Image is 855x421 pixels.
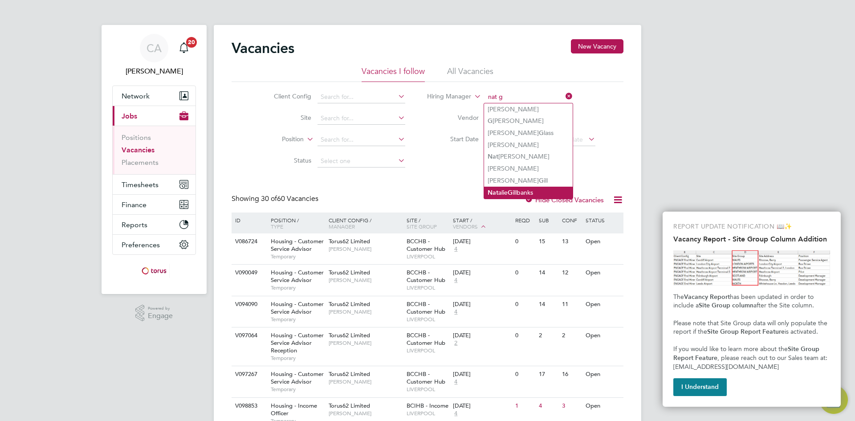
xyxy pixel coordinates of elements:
span: BCCHB - Customer Hub [407,269,445,284]
span: Torus62 Limited [329,370,370,378]
li: alie illbanks [484,187,573,199]
div: V094090 [233,296,264,313]
div: [DATE] [453,402,511,410]
span: 30 of [261,194,277,203]
div: 14 [537,265,560,281]
span: Manager [329,223,355,230]
div: 0 [513,233,536,250]
span: Timesheets [122,180,159,189]
p: REPORT UPDATE NOTIFICATION 📖✨ [673,222,830,231]
label: Site [260,114,311,122]
li: [PERSON_NAME] lass [484,127,573,139]
div: 0 [513,366,536,383]
input: Search for... [485,91,573,103]
span: 4 [453,245,459,253]
span: [PERSON_NAME] [329,245,402,253]
input: Search for... [318,112,405,125]
div: Site / [404,213,451,234]
span: Jobs [122,112,137,120]
div: [DATE] [453,332,511,339]
span: BCCHB - Customer Hub [407,370,445,385]
label: Hiring Manager [420,92,471,101]
span: Network [122,92,150,100]
span: 20 [186,37,197,48]
span: Reports [122,221,147,229]
div: V098853 [233,398,264,414]
label: Status [260,156,311,164]
span: , please reach out to our Sales team at: [EMAIL_ADDRESS][DOMAIN_NAME] [673,354,829,371]
span: LIVERPOOL [407,410,449,417]
span: Finance [122,200,147,209]
div: Start / [451,213,513,235]
span: 4 [453,308,459,316]
a: Positions [122,133,151,142]
div: V086724 [233,233,264,250]
li: [PERSON_NAME] [484,151,573,163]
a: Go to account details [112,34,196,77]
div: Open [583,327,622,344]
div: V097267 [233,366,264,383]
div: 13 [560,233,583,250]
span: 4 [453,277,459,284]
nav: Main navigation [102,25,207,294]
label: Client Config [260,92,311,100]
div: Reqd [513,213,536,228]
span: The [673,293,684,301]
div: [DATE] [453,301,511,308]
span: 4 [453,410,459,417]
span: Temporary [271,316,324,323]
span: is activated. [785,328,818,335]
span: If you would like to learn more about the [673,345,788,353]
span: Housing - Customer Service Advisor [271,269,324,284]
div: 3 [560,398,583,414]
div: 16 [560,366,583,383]
span: Housing - Customer Service Advisor [271,300,324,315]
input: Select one [318,155,405,168]
span: Preferences [122,241,160,249]
span: LIVERPOOL [407,284,449,291]
span: Torus62 Limited [329,331,370,339]
button: New Vacancy [571,39,623,53]
div: 15 [537,233,560,250]
span: Engage [148,312,173,320]
strong: Site Group column [699,302,753,309]
span: Catherine Arnold [112,66,196,77]
span: Torus62 Limited [329,402,370,409]
img: Site Group Column in Vacancy Report [673,250,830,286]
span: BCCHB - Customer Hub [407,300,445,315]
span: LIVERPOOL [407,386,449,393]
div: 1 [513,398,536,414]
span: [PERSON_NAME] [329,308,402,315]
span: Torus62 Limited [329,237,370,245]
strong: Vacancy Report [684,293,730,301]
span: [PERSON_NAME] [329,339,402,347]
span: Please note that Site Group data will only populate the report if the [673,319,829,336]
span: LIVERPOOL [407,347,449,354]
span: LIVERPOOL [407,253,449,260]
div: Client Config / [326,213,404,234]
div: Showing [232,194,320,204]
img: torus-logo-retina.png [138,264,170,278]
span: [PERSON_NAME] [329,277,402,284]
b: G [508,189,513,196]
li: Vacancies I follow [362,66,425,82]
span: Temporary [271,355,324,362]
h2: Vacancies [232,39,294,57]
div: 0 [513,265,536,281]
a: Vacancies [122,146,155,154]
input: Search for... [318,91,405,103]
b: G [488,117,493,125]
li: [PERSON_NAME] [484,163,573,174]
span: Select date [551,135,583,143]
div: 4 [537,398,560,414]
span: [PERSON_NAME] [329,378,402,385]
div: [DATE] [453,371,511,378]
span: Housing - Customer Service Advisor [271,370,324,385]
div: V097064 [233,327,264,344]
div: V090049 [233,265,264,281]
div: 0 [513,296,536,313]
div: Open [583,398,622,414]
a: Placements [122,158,159,167]
a: Go to home page [112,264,196,278]
b: G [539,129,544,137]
